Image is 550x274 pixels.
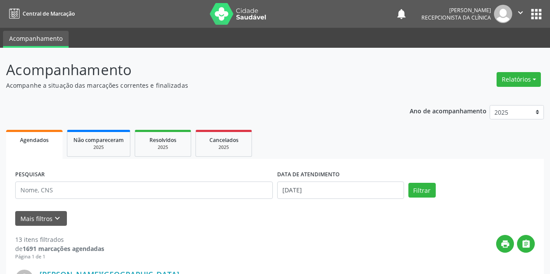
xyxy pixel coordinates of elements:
input: Nome, CNS [15,182,273,199]
button: Relatórios [497,72,541,87]
div: de [15,244,104,253]
button: Mais filtroskeyboard_arrow_down [15,211,67,226]
div: 2025 [73,144,124,151]
i:  [521,239,531,249]
button:  [512,5,529,23]
span: Recepcionista da clínica [421,14,491,21]
div: [PERSON_NAME] [421,7,491,14]
i: keyboard_arrow_down [53,214,62,223]
div: Página 1 de 1 [15,253,104,261]
div: 2025 [141,144,185,151]
i: print [500,239,510,249]
a: Acompanhamento [3,31,69,48]
p: Ano de acompanhamento [410,105,487,116]
button: Filtrar [408,183,436,198]
p: Acompanhamento [6,59,383,81]
span: Agendados [20,136,49,144]
strong: 1691 marcações agendadas [23,244,104,253]
button:  [517,235,535,253]
img: img [494,5,512,23]
p: Acompanhe a situação das marcações correntes e finalizadas [6,81,383,90]
button: print [496,235,514,253]
span: Cancelados [209,136,239,144]
div: 13 itens filtrados [15,235,104,244]
input: Selecione um intervalo [277,182,404,199]
button: notifications [395,8,408,20]
span: Não compareceram [73,136,124,144]
label: PESQUISAR [15,168,45,182]
a: Central de Marcação [6,7,75,21]
span: Central de Marcação [23,10,75,17]
button: apps [529,7,544,22]
label: DATA DE ATENDIMENTO [277,168,340,182]
span: Resolvidos [149,136,176,144]
div: 2025 [202,144,245,151]
i:  [516,8,525,17]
